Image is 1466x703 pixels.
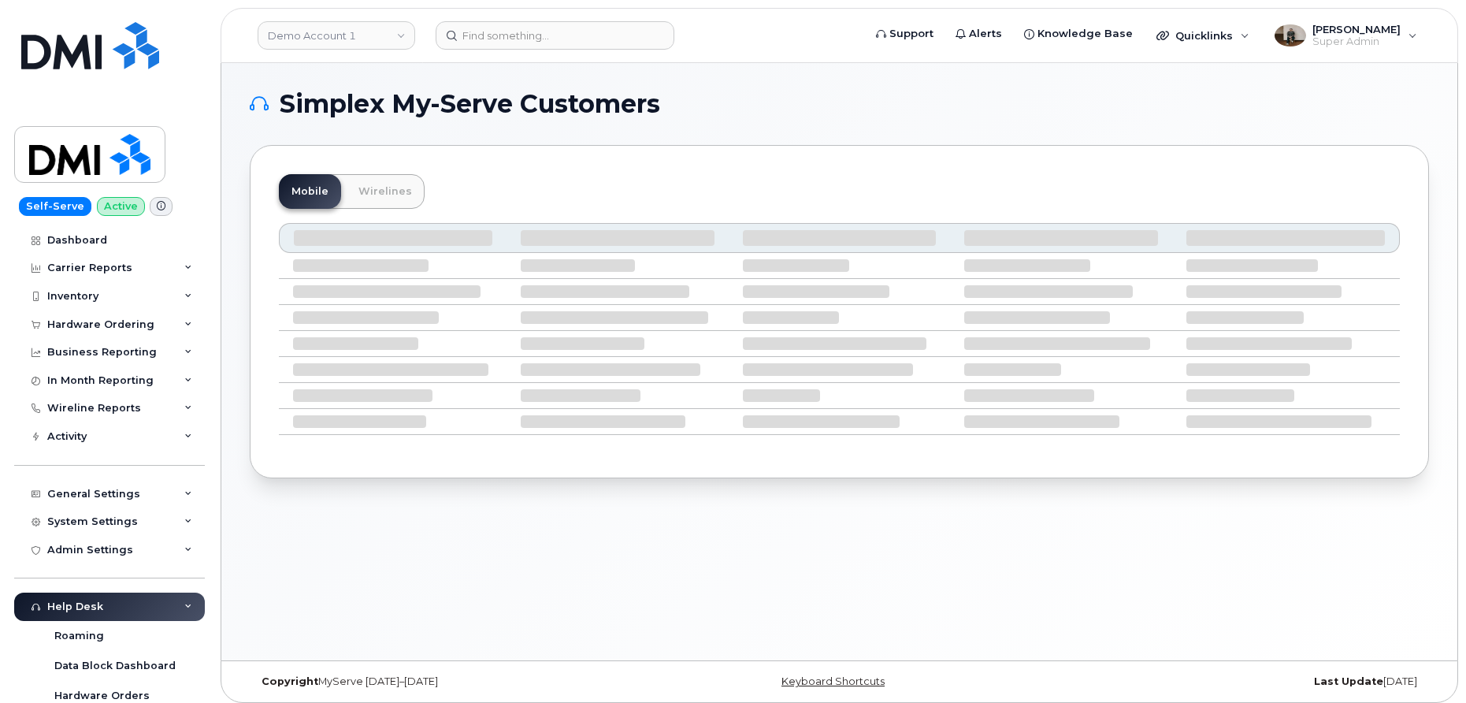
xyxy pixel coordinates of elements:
[262,675,318,687] strong: Copyright
[279,174,341,209] a: Mobile
[1036,675,1429,688] div: [DATE]
[1314,675,1383,687] strong: Last Update
[346,174,425,209] a: Wirelines
[250,675,643,688] div: MyServe [DATE]–[DATE]
[280,92,660,116] span: Simplex My-Serve Customers
[781,675,885,687] a: Keyboard Shortcuts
